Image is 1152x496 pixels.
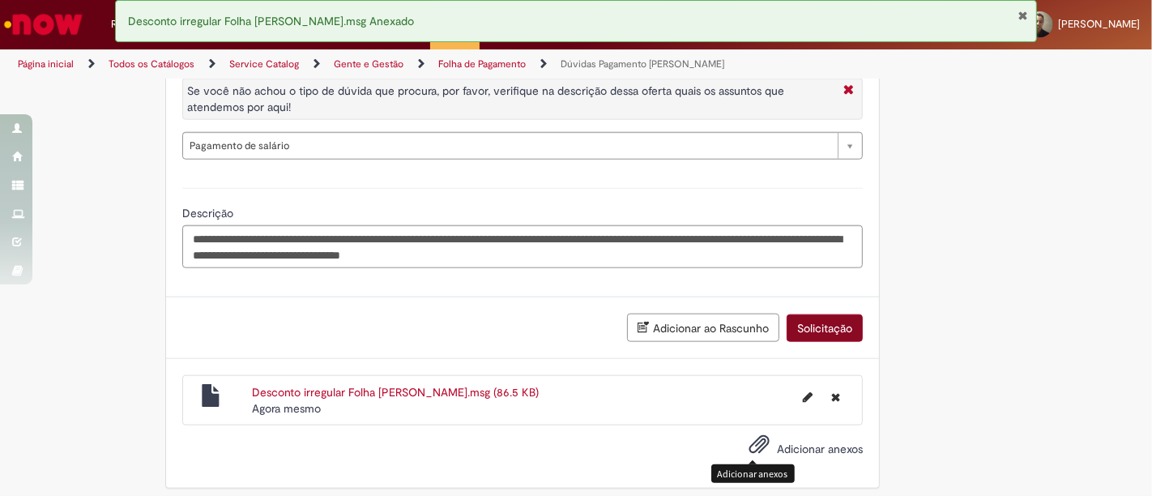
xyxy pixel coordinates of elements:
[109,58,194,71] a: Todos os Catálogos
[187,83,784,114] span: Se você não achou o tipo de dúvida que procura, por favor, verifique na descrição dessa oferta qu...
[777,443,863,457] span: Adicionar anexos
[561,58,724,71] a: Dúvidas Pagamento [PERSON_NAME]
[627,314,779,342] button: Adicionar ao Rascunho
[18,58,74,71] a: Página inicial
[711,464,795,483] div: Adicionar anexos
[2,8,85,41] img: ServiceNow
[128,14,414,28] span: Desconto irregular Folha [PERSON_NAME].msg Anexado
[438,58,526,71] a: Folha de Pagamento
[745,430,774,467] button: Adicionar anexos
[182,206,237,220] span: Descrição
[252,385,539,400] a: Desconto irregular Folha [PERSON_NAME].msg (86.5 KB)
[839,83,858,100] i: Fechar More information Por question_tipo_de_duvida
[252,401,321,416] time: 28/08/2025 21:32:21
[111,16,168,32] span: Requisições
[252,401,321,416] span: Agora mesmo
[821,384,850,410] button: Excluir Desconto irregular Folha de Agosto.msg
[190,133,830,159] span: Pagamento de salário
[793,384,822,410] button: Editar nome de arquivo Desconto irregular Folha de Agosto.msg
[12,49,756,79] ul: Trilhas de página
[334,58,403,71] a: Gente e Gestão
[1058,17,1140,31] span: [PERSON_NAME]
[229,58,299,71] a: Service Catalog
[1018,9,1028,22] button: Fechar Notificação
[182,225,863,268] textarea: Descrição
[787,314,863,342] button: Solicitação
